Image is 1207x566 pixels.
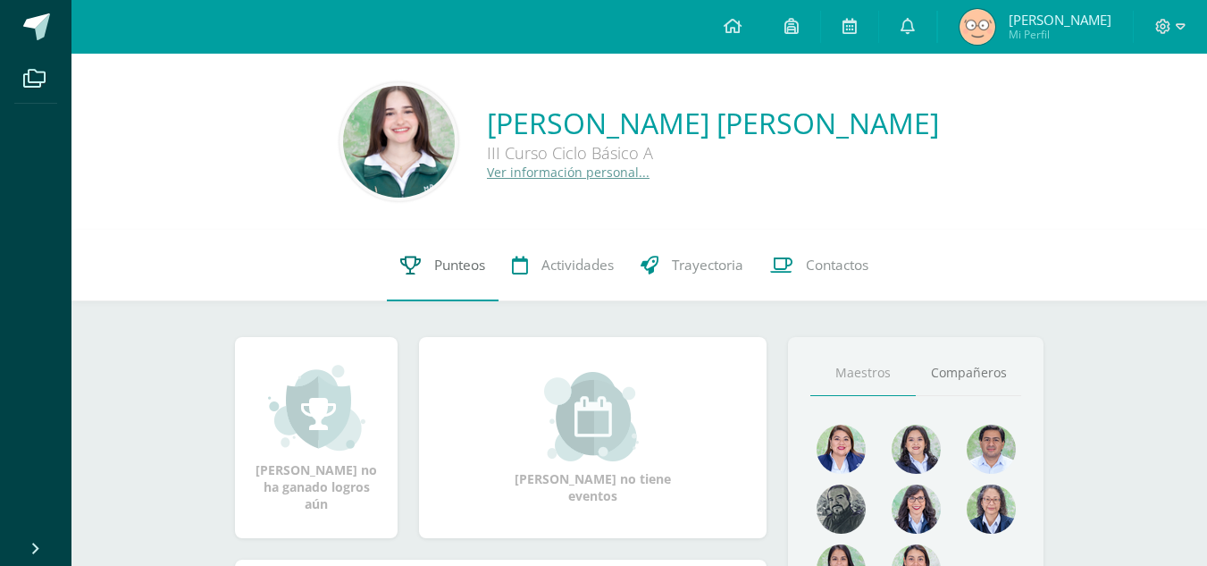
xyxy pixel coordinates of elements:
span: Actividades [541,256,614,275]
a: [PERSON_NAME] [PERSON_NAME] [487,104,939,142]
img: 135afc2e3c36cc19cf7f4a6ffd4441d1.png [817,425,866,474]
img: 45e5189d4be9c73150df86acb3c68ab9.png [892,425,941,474]
img: 61b8068f93dc13696424f059bb4ea69f.png [960,9,995,45]
a: Contactos [757,230,882,301]
div: [PERSON_NAME] no tiene eventos [504,372,683,504]
a: Maestros [810,351,916,396]
span: [PERSON_NAME] [1009,11,1111,29]
div: III Curso Ciclo Básico A [487,142,939,164]
span: Contactos [806,256,868,275]
img: 4179e05c207095638826b52d0d6e7b97.png [817,485,866,534]
img: b1da893d1b21f2b9f45fcdf5240f8abd.png [892,485,941,534]
span: Trayectoria [672,256,743,275]
a: Ver información personal... [487,164,650,181]
a: Compañeros [916,351,1021,396]
img: 1e7bfa517bf798cc96a9d855bf172288.png [967,425,1016,474]
span: Mi Perfil [1009,27,1111,42]
a: Trayectoria [627,230,757,301]
img: 3dcd8e75266dbbab68dfafbf3f7fb9b7.png [343,86,455,198]
div: [PERSON_NAME] no ha ganado logros aún [253,363,380,512]
a: Punteos [387,230,499,301]
img: achievement_small.png [268,363,365,452]
img: 68491b968eaf45af92dd3338bd9092c6.png [967,485,1016,534]
span: Punteos [434,256,485,275]
a: Actividades [499,230,627,301]
img: event_small.png [544,372,641,461]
